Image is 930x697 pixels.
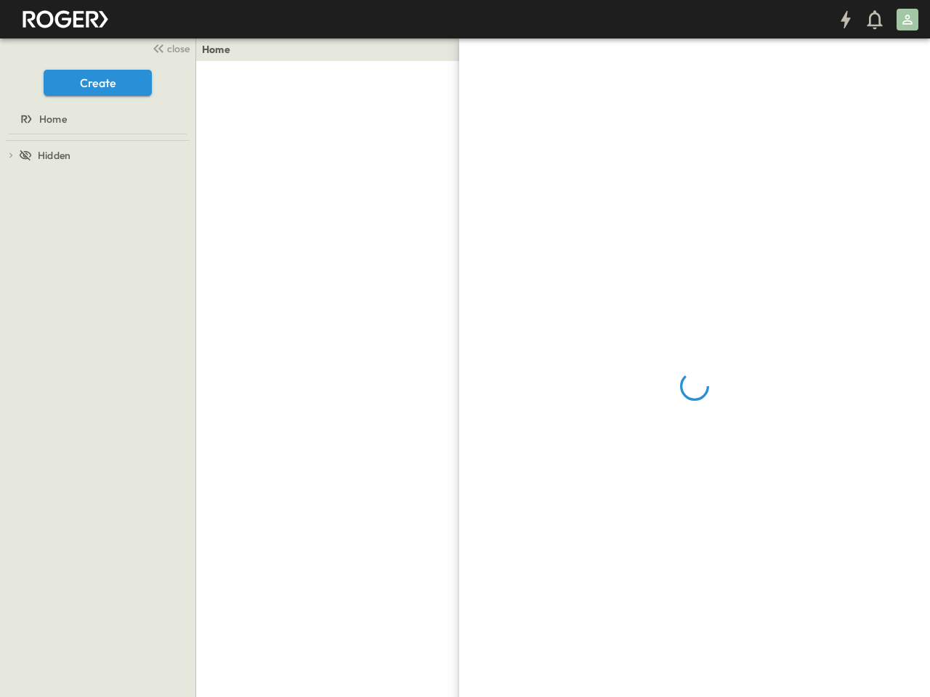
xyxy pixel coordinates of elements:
[202,42,239,57] nav: breadcrumbs
[44,70,152,96] button: Create
[167,41,190,56] span: close
[202,42,230,57] a: Home
[39,112,67,126] span: Home
[38,148,70,163] span: Hidden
